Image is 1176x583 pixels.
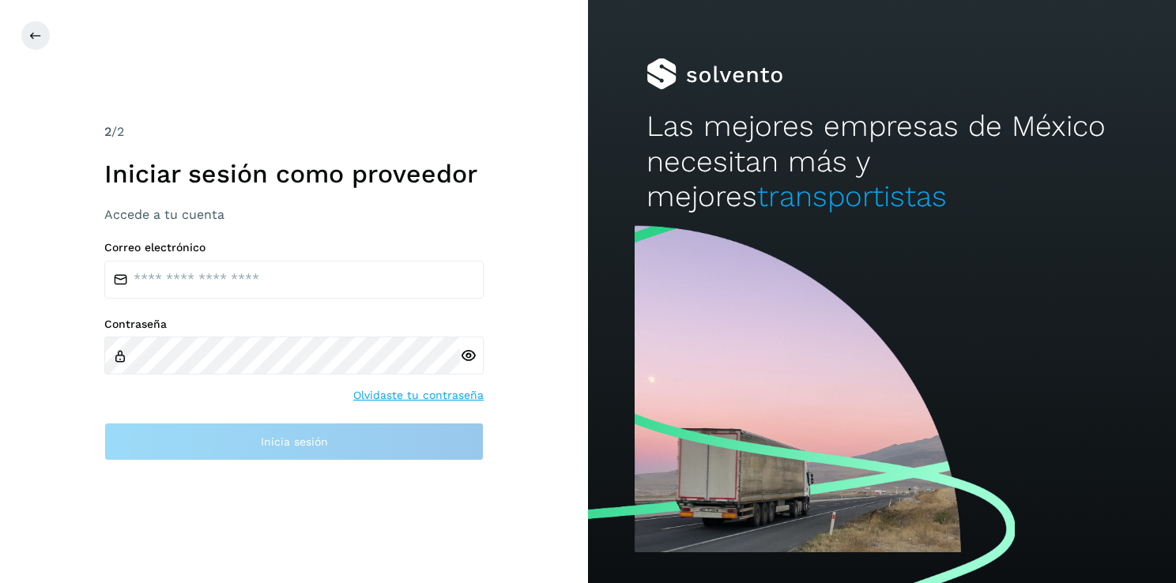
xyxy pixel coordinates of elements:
span: Inicia sesión [261,436,328,447]
label: Contraseña [104,318,484,331]
span: transportistas [757,179,947,213]
div: /2 [104,122,484,141]
label: Correo electrónico [104,241,484,254]
span: 2 [104,124,111,139]
h3: Accede a tu cuenta [104,207,484,222]
button: Inicia sesión [104,423,484,461]
h1: Iniciar sesión como proveedor [104,159,484,189]
h2: Las mejores empresas de México necesitan más y mejores [646,109,1117,214]
a: Olvidaste tu contraseña [353,387,484,404]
